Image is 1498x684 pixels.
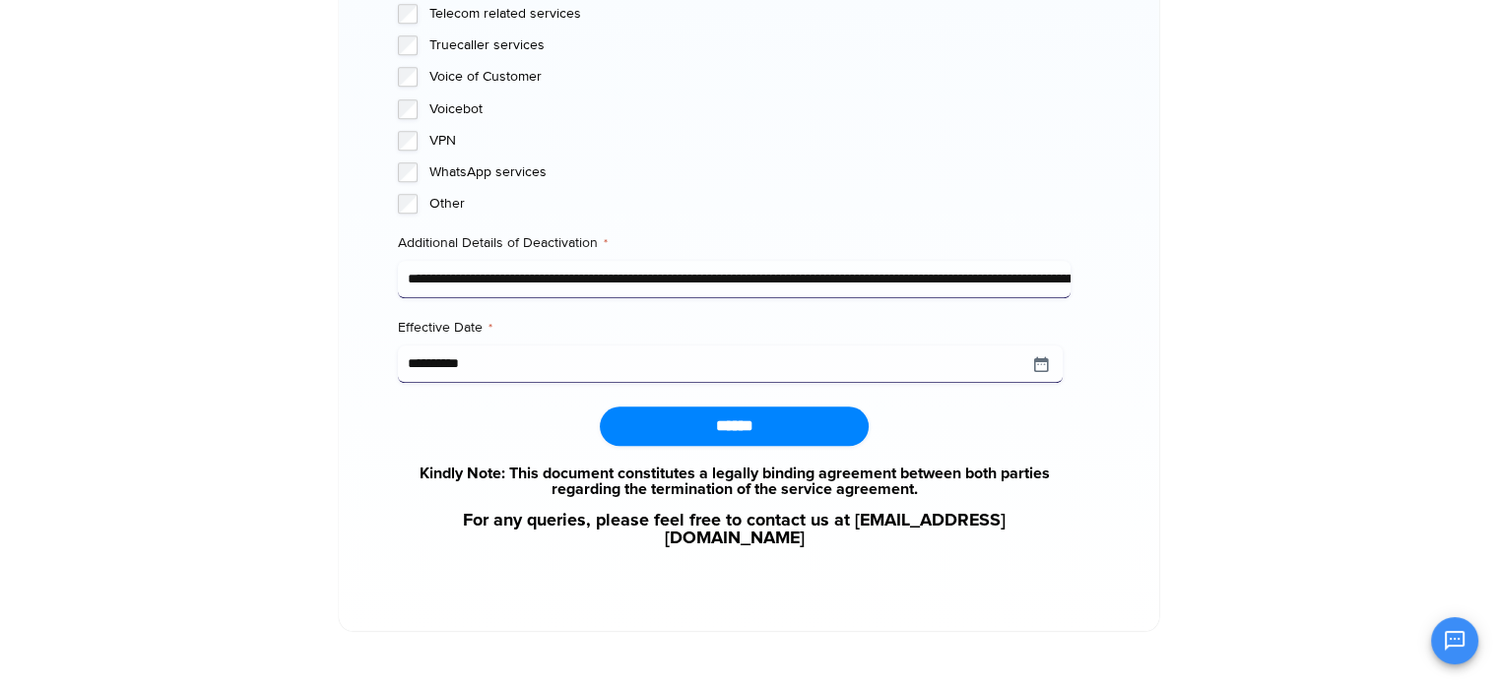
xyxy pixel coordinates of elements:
[398,512,1071,547] a: For any queries, please feel free to contact us at [EMAIL_ADDRESS][DOMAIN_NAME]
[429,99,1071,119] label: Voicebot
[429,35,1071,55] label: Truecaller services
[398,466,1071,497] a: Kindly Note: This document constitutes a legally binding agreement between both parties regarding...
[429,67,1071,87] label: Voice of Customer
[398,318,1071,338] label: Effective Date
[429,194,1071,214] label: Other
[429,131,1071,151] label: VPN
[398,233,1071,253] label: Additional Details of Deactivation
[1431,617,1478,664] button: Open chat
[429,162,1071,182] label: WhatsApp services
[429,4,1071,24] label: Telecom related services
